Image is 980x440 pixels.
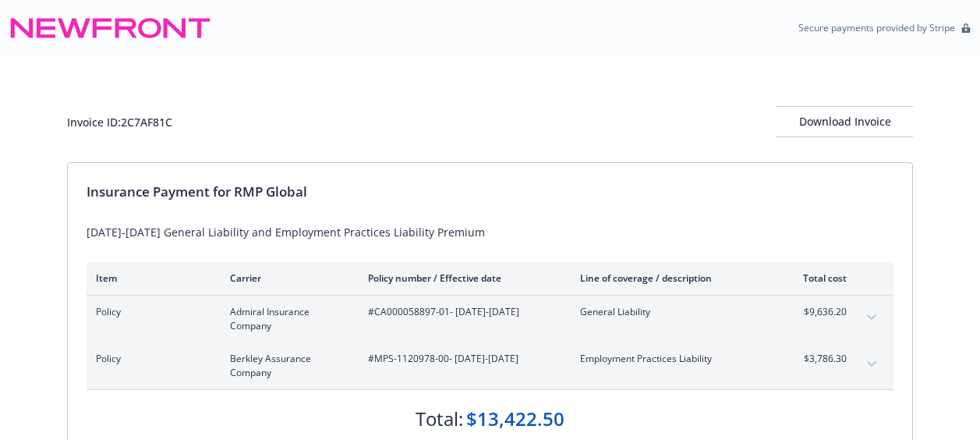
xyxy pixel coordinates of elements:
span: #CA000058897-01 - [DATE]-[DATE] [368,305,555,319]
div: PolicyBerkley Assurance Company#MPS-1120978-00- [DATE]-[DATE]Employment Practices Liability$3,786... [87,342,893,389]
span: General Liability [580,305,763,319]
div: $13,422.50 [466,406,564,432]
div: PolicyAdmiral Insurance Company#CA000058897-01- [DATE]-[DATE]General Liability$9,636.20expand con... [87,296,893,342]
div: Total: [416,406,463,432]
button: expand content [859,305,884,330]
span: $9,636.20 [788,305,847,319]
span: $3,786.30 [788,352,847,366]
span: Employment Practices Liability [580,352,763,366]
span: Berkley Assurance Company [230,352,343,380]
div: Policy number / Effective date [368,271,555,285]
button: Download Invoice [777,106,913,137]
span: #MPS-1120978-00 - [DATE]-[DATE] [368,352,555,366]
span: Admiral Insurance Company [230,305,343,333]
span: Policy [96,305,205,319]
button: expand content [859,352,884,377]
div: Insurance Payment for RMP Global [87,182,893,202]
p: Secure payments provided by Stripe [798,21,955,34]
div: Line of coverage / description [580,271,763,285]
div: [DATE]-[DATE] General Liability and Employment Practices Liability Premium [87,224,893,240]
div: Item [96,271,205,285]
span: Policy [96,352,205,366]
div: Carrier [230,271,343,285]
div: Total cost [788,271,847,285]
div: Download Invoice [777,107,913,137]
div: Invoice ID: 2C7AF81C [67,114,172,130]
